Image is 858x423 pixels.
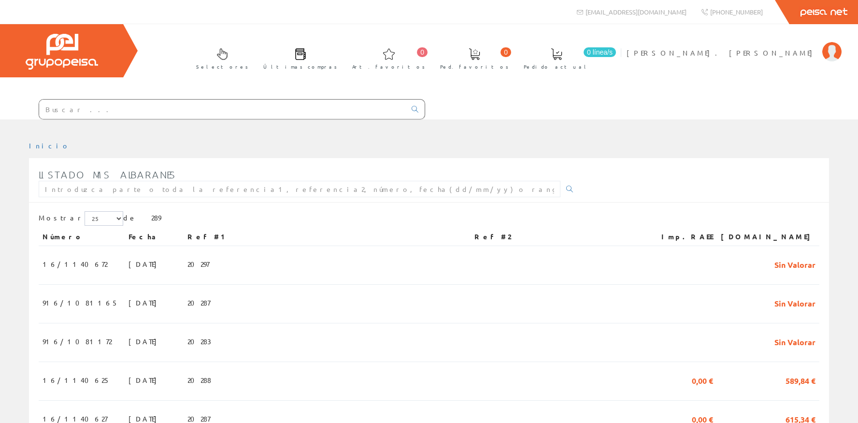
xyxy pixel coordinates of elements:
[26,34,98,70] img: Grupo Peisa
[440,62,509,72] span: Ped. favoritos
[471,228,644,246] th: Ref #2
[39,100,406,119] input: Buscar ...
[692,372,713,388] span: 0,00 €
[29,141,70,150] a: Inicio
[196,62,248,72] span: Selectores
[500,47,511,57] span: 0
[584,47,616,57] span: 0 línea/s
[524,62,589,72] span: Pedido actual
[184,228,471,246] th: Ref #1
[627,40,842,49] a: [PERSON_NAME]. [PERSON_NAME]
[717,228,819,246] th: [DOMAIN_NAME]
[187,372,211,388] span: 20288
[254,40,342,75] a: Últimas compras
[187,256,209,272] span: 20297
[786,372,815,388] span: 589,84 €
[514,40,618,75] a: 0 línea/s Pedido actual
[39,211,819,228] div: de 289
[129,294,162,311] span: [DATE]
[774,256,815,272] span: Sin Valorar
[417,47,428,57] span: 0
[586,8,686,16] span: [EMAIL_ADDRESS][DOMAIN_NAME]
[43,256,107,272] span: 16/1140672
[125,228,184,246] th: Fecha
[39,169,176,180] span: Listado mis albaranes
[39,211,123,226] label: Mostrar
[352,62,425,72] span: Art. favoritos
[43,294,118,311] span: 916/1081165
[129,256,162,272] span: [DATE]
[644,228,717,246] th: Imp.RAEE
[187,294,210,311] span: 20287
[263,62,337,72] span: Últimas compras
[39,181,560,197] input: Introduzca parte o toda la referencia1, referencia2, número, fecha(dd/mm/yy) o rango de fechas(dd...
[43,333,112,350] span: 916/1081172
[129,333,162,350] span: [DATE]
[39,228,125,246] th: Número
[774,333,815,350] span: Sin Valorar
[129,372,162,388] span: [DATE]
[627,48,817,58] span: [PERSON_NAME]. [PERSON_NAME]
[43,372,110,388] span: 16/1140625
[710,8,763,16] span: [PHONE_NUMBER]
[85,211,123,226] select: Mostrar
[187,333,211,350] span: 20283
[186,40,253,75] a: Selectores
[774,294,815,311] span: Sin Valorar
